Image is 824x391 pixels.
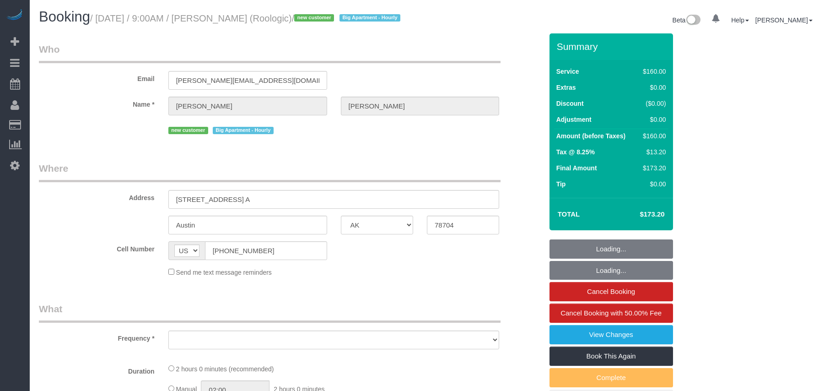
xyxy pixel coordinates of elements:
img: Automaid Logo [5,9,24,22]
div: $173.20 [639,163,666,173]
span: new customer [168,127,208,134]
label: Extras [556,83,576,92]
span: 2 hours 0 minutes (recommended) [176,365,274,373]
span: Big Apartment - Hourly [213,127,274,134]
div: ($0.00) [639,99,666,108]
span: / [292,13,404,23]
small: / [DATE] / 9:00AM / [PERSON_NAME] (Roologic) [90,13,403,23]
label: Final Amount [556,163,597,173]
div: $160.00 [639,67,666,76]
h3: Summary [557,41,668,52]
div: $0.00 [639,83,666,92]
label: Email [32,71,162,83]
div: $160.00 [639,131,666,141]
span: new customer [294,14,334,22]
label: Tip [556,179,566,189]
label: Address [32,190,162,202]
a: [PERSON_NAME] [755,16,813,24]
legend: Where [39,162,501,182]
div: $13.20 [639,147,666,157]
strong: Total [558,210,580,218]
input: Zip Code [427,216,499,234]
a: View Changes [549,325,673,344]
a: Cancel Booking with 50.00% Fee [549,304,673,323]
legend: What [39,302,501,323]
input: Cell Number [205,241,327,260]
a: Cancel Booking [549,282,673,301]
div: $0.00 [639,179,666,189]
input: Last Name [341,97,500,115]
label: Frequency * [32,331,162,343]
a: Beta [673,16,701,24]
label: Cell Number [32,241,162,254]
label: Name * [32,97,162,109]
div: $0.00 [639,115,666,124]
label: Service [556,67,579,76]
label: Discount [556,99,584,108]
img: New interface [685,15,700,27]
input: Email [168,71,327,90]
legend: Who [39,43,501,63]
span: Cancel Booking with 50.00% Fee [560,309,662,317]
span: Booking [39,9,90,25]
input: City [168,216,327,234]
h4: $173.20 [612,211,664,218]
a: Book This Again [549,347,673,366]
label: Tax @ 8.25% [556,147,595,157]
span: Send me text message reminders [176,269,272,276]
input: First Name [168,97,327,115]
a: Help [731,16,749,24]
label: Duration [32,364,162,376]
label: Adjustment [556,115,592,124]
label: Amount (before Taxes) [556,131,625,141]
span: Big Apartment - Hourly [339,14,400,22]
